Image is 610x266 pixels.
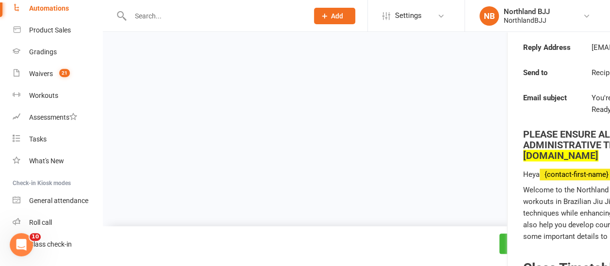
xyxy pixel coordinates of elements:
div: NorthlandBJJ [504,16,550,25]
a: Product Sales [13,19,102,41]
div: Northland BJJ [504,7,550,16]
strong: Send to [516,67,584,78]
span: 10 [30,233,41,241]
div: Assessments [29,113,77,121]
div: General attendance [29,197,88,204]
span: 21 [59,69,70,77]
a: Roll call [13,212,102,234]
input: Search... [127,9,301,23]
div: Workouts [29,92,58,99]
div: NB [479,6,499,26]
span: Settings [395,5,422,27]
strong: Email subject [516,92,584,104]
a: Workouts [13,85,102,107]
div: What's New [29,157,64,165]
a: Class kiosk mode [13,234,102,255]
a: Tasks [13,128,102,150]
a: Gradings [13,41,102,63]
div: Roll call [29,219,52,226]
div: Automations [29,4,69,12]
span: Add [331,12,343,20]
a: What's New [13,150,102,172]
iframe: Intercom live chat [10,233,33,256]
div: Gradings [29,48,57,56]
a: General attendance kiosk mode [13,190,102,212]
strong: Reply Address [516,42,584,53]
div: Product Sales [29,26,71,34]
button: Add [314,8,355,24]
div: Waivers [29,70,53,78]
div: Class check-in [29,240,72,248]
a: Assessments [13,107,102,128]
div: Tasks [29,135,47,143]
button: Save [499,234,545,254]
a: Waivers 21 [13,63,102,85]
